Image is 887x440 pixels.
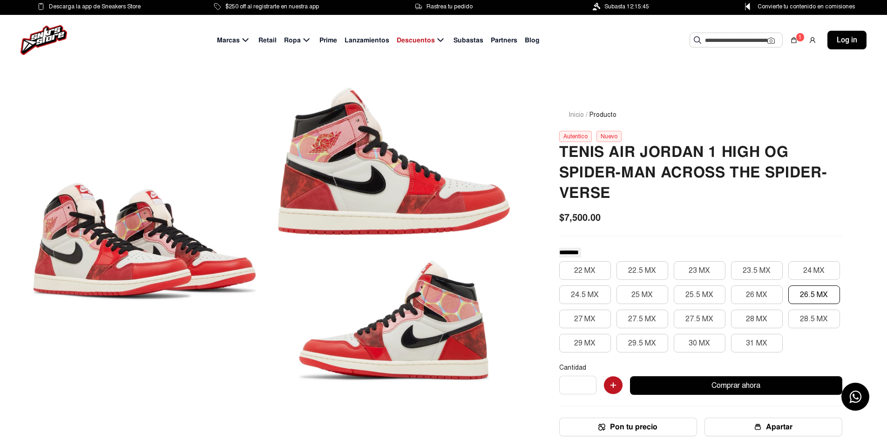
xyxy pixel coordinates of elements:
span: Log in [837,34,857,46]
button: 29.5 MX [616,334,668,352]
span: / [586,110,588,120]
span: Lanzamientos [345,35,389,45]
img: Cámara [767,37,775,44]
div: Autentico [559,131,592,142]
span: Retail [258,35,277,45]
span: $7,500.00 [559,210,601,224]
span: Subastas [454,35,483,45]
button: Pon tu precio [559,418,697,436]
img: shopping [790,36,798,44]
button: 28 MX [731,310,783,328]
p: Cantidad [559,364,842,372]
div: 1 [796,33,805,42]
span: Rastrea tu pedido [427,1,473,12]
img: Buscar [694,36,701,44]
button: 25 MX [616,285,668,304]
button: 27.5 MX [616,310,668,328]
span: Blog [525,35,540,45]
button: 26.5 MX [788,285,840,304]
button: 31 MX [731,334,783,352]
button: Comprar ahora [630,376,842,395]
img: Icon.png [598,423,605,431]
span: $250 off al registrarte en nuestra app [225,1,319,12]
button: 24 MX [788,261,840,280]
button: 27.5 MX [674,310,725,328]
button: Apartar [704,418,842,436]
button: 28.5 MX [788,310,840,328]
button: 22 MX [559,261,611,280]
button: 29 MX [559,334,611,352]
h2: Tenis Air Jordan 1 High Og Spider-man Across The Spider-verse [559,142,842,203]
span: Ropa [284,35,301,45]
button: 23 MX [674,261,725,280]
span: Producto [589,110,616,120]
img: user [809,36,816,44]
button: 23.5 MX [731,261,783,280]
a: Inicio [569,111,584,119]
img: Agregar al carrito [604,376,623,395]
button: 26 MX [731,285,783,304]
button: 22.5 MX [616,261,668,280]
span: Descuentos [397,35,435,45]
button: 25.5 MX [674,285,725,304]
button: 30 MX [674,334,725,352]
img: logo [20,25,67,55]
button: 27 MX [559,310,611,328]
button: 24.5 MX [559,285,611,304]
img: Control Point Icon [742,3,753,10]
span: Partners [491,35,517,45]
img: wallet-05.png [754,423,761,431]
span: Descarga la app de Sneakers Store [49,1,141,12]
span: Marcas [217,35,240,45]
span: Convierte tu contenido en comisiones [758,1,855,12]
span: Prime [319,35,337,45]
div: Nuevo [596,131,622,142]
span: Subasta 12:15:45 [604,1,649,12]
